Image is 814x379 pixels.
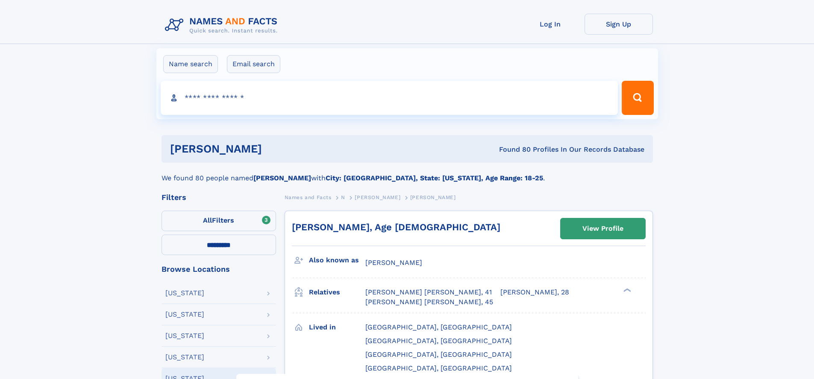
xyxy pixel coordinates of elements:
b: City: [GEOGRAPHIC_DATA], State: [US_STATE], Age Range: 18-25 [326,174,543,182]
span: [GEOGRAPHIC_DATA], [GEOGRAPHIC_DATA] [365,350,512,358]
div: ❯ [621,288,632,293]
a: N [341,192,345,203]
input: search input [161,81,618,115]
div: We found 80 people named with . [162,163,653,183]
h3: Also known as [309,253,365,267]
label: Filters [162,211,276,231]
a: Sign Up [585,14,653,35]
a: [PERSON_NAME], 28 [500,288,569,297]
a: View Profile [561,218,645,239]
a: Log In [516,14,585,35]
button: Search Button [622,81,653,115]
a: [PERSON_NAME] [PERSON_NAME], 45 [365,297,493,307]
span: [PERSON_NAME] [410,194,456,200]
span: All [203,216,212,224]
label: Name search [163,55,218,73]
div: Found 80 Profiles In Our Records Database [380,145,644,154]
span: N [341,194,345,200]
h3: Relatives [309,285,365,300]
a: [PERSON_NAME] [355,192,400,203]
label: Email search [227,55,280,73]
div: Browse Locations [162,265,276,273]
a: [PERSON_NAME] [PERSON_NAME], 41 [365,288,492,297]
div: [US_STATE] [165,290,204,297]
div: View Profile [582,219,623,238]
span: [PERSON_NAME] [365,259,422,267]
span: [GEOGRAPHIC_DATA], [GEOGRAPHIC_DATA] [365,323,512,331]
div: [US_STATE] [165,311,204,318]
span: [GEOGRAPHIC_DATA], [GEOGRAPHIC_DATA] [365,364,512,372]
img: Logo Names and Facts [162,14,285,37]
div: [US_STATE] [165,332,204,339]
a: Names and Facts [285,192,332,203]
div: [US_STATE] [165,354,204,361]
div: Filters [162,194,276,201]
span: [PERSON_NAME] [355,194,400,200]
h3: Lived in [309,320,365,335]
b: [PERSON_NAME] [253,174,311,182]
span: [GEOGRAPHIC_DATA], [GEOGRAPHIC_DATA] [365,337,512,345]
h1: [PERSON_NAME] [170,144,381,154]
a: [PERSON_NAME], Age [DEMOGRAPHIC_DATA] [292,222,500,232]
